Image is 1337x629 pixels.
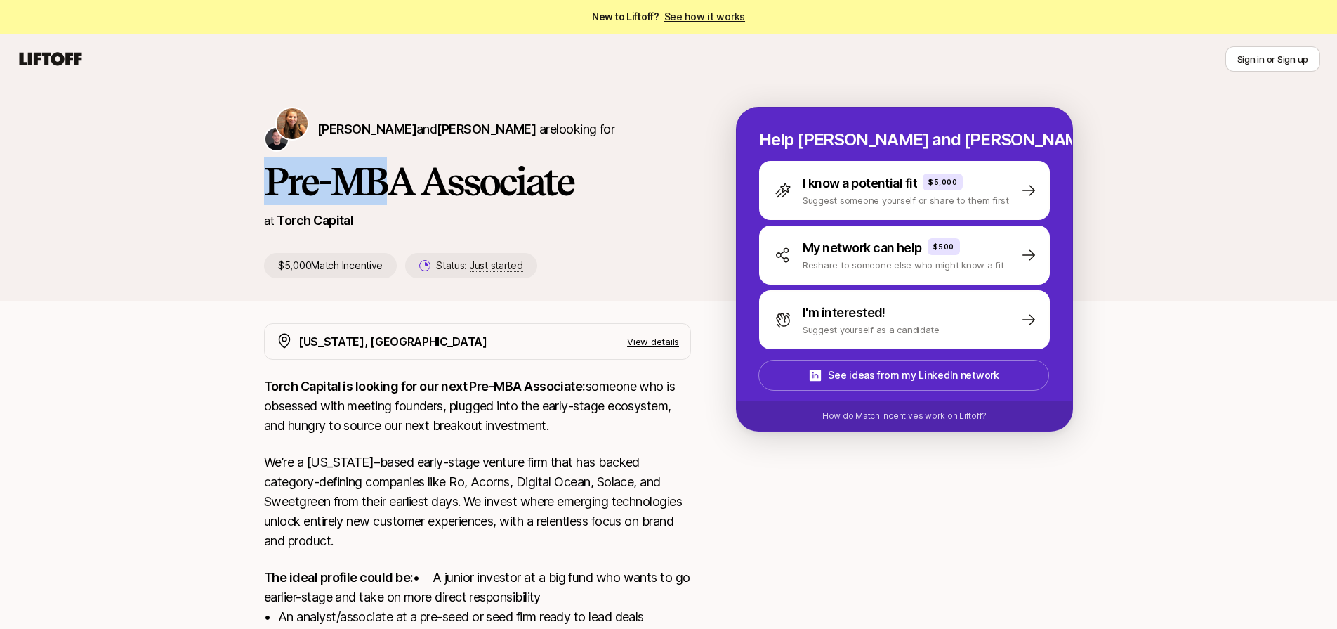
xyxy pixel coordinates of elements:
p: Suggest yourself as a candidate [803,323,940,337]
button: Sign in or Sign up [1225,46,1320,72]
p: Help [PERSON_NAME] and [PERSON_NAME] hire [759,130,1050,150]
p: [US_STATE], [GEOGRAPHIC_DATA] [298,332,487,351]
img: Christopher Harper [265,128,288,150]
span: and [416,122,536,136]
p: Suggest someone yourself or share to them first [803,193,1009,207]
strong: Torch Capital is looking for our next Pre-MBA Associate: [264,379,586,394]
p: I know a potential fit [803,174,917,193]
span: Just started [470,259,523,272]
span: [PERSON_NAME] [317,122,416,136]
span: New to Liftoff? [592,8,745,25]
p: My network can help [803,238,922,258]
p: $5,000 Match Incentive [264,253,397,278]
strong: The ideal profile could be: [264,570,413,585]
p: View details [627,335,679,349]
p: Reshare to someone else who might know a fit [803,258,1004,272]
span: [PERSON_NAME] [437,122,536,136]
button: See ideas from my LinkedIn network [758,360,1049,391]
p: I'm interested! [803,303,885,323]
p: $500 [933,241,954,252]
img: Katie Reiner [277,108,308,139]
a: Torch Capital [277,213,353,228]
p: are looking for [317,119,614,139]
h1: Pre-MBA Associate [264,160,691,202]
p: We’re a [US_STATE]–based early-stage venture firm that has backed category-defining companies lik... [264,453,691,551]
p: See ideas from my LinkedIn network [828,367,999,384]
p: How do Match Incentives work on Liftoff? [822,410,987,422]
p: $5,000 [928,176,957,188]
p: at [264,212,274,230]
p: Status: [436,257,522,274]
a: See how it works [664,11,746,22]
p: someone who is obsessed with meeting founders, plugged into the early-stage ecosystem, and hungry... [264,377,691,436]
